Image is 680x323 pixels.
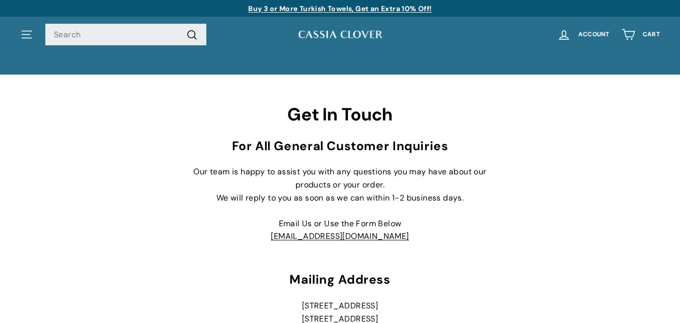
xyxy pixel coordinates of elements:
a: Account [551,20,616,49]
input: Search [45,24,206,46]
p: Our team is happy to assist you with any questions you may have about our products or your order.... [184,165,496,243]
h3: Mailing Address [184,273,496,287]
h3: For All General Customer Inquiries [184,140,496,153]
a: Cart [616,20,666,49]
h2: Get In Touch [184,105,496,124]
a: [EMAIL_ADDRESS][DOMAIN_NAME] [271,231,409,241]
span: Account [578,31,610,38]
span: Cart [643,31,660,38]
a: Buy 3 or More Turkish Towels, Get an Extra 10% Off! [248,4,431,13]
